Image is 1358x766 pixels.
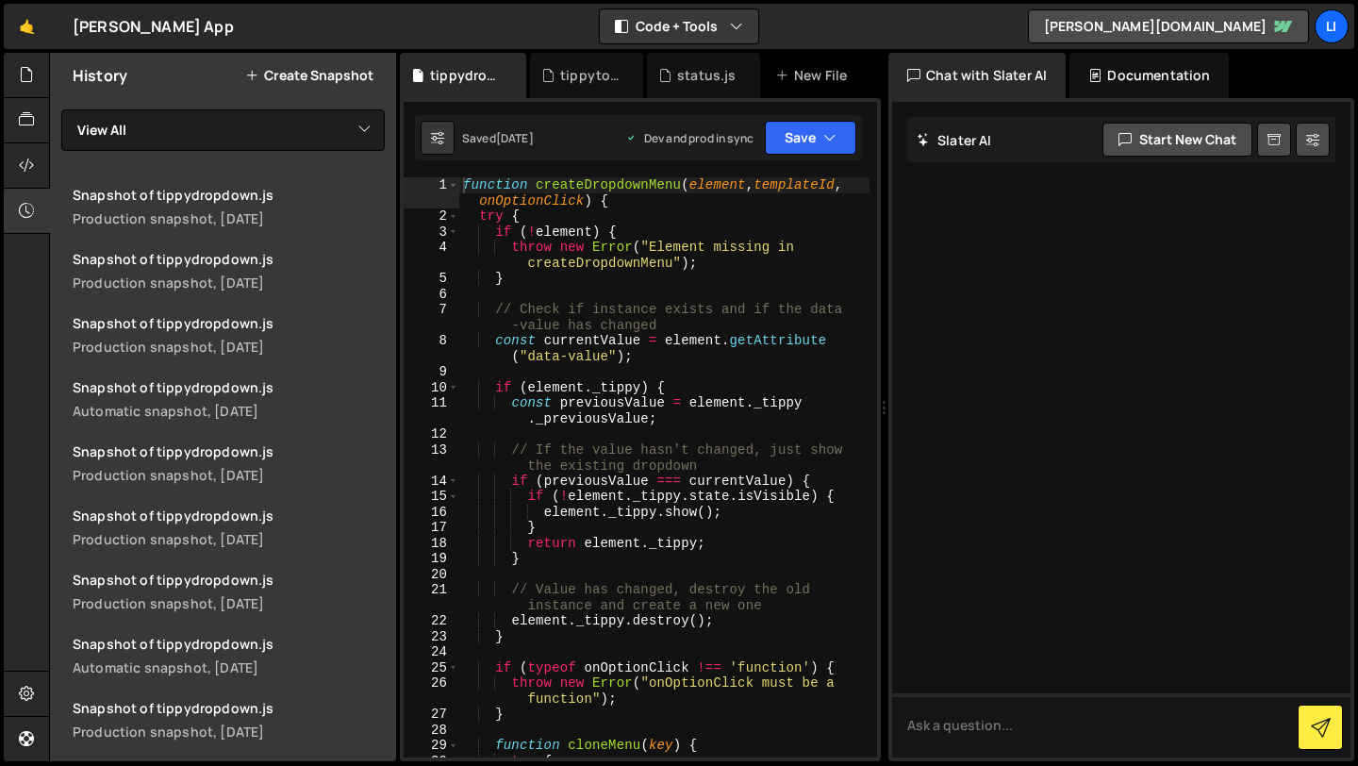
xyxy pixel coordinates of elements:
[462,130,534,146] div: Saved
[430,66,504,85] div: tippydropdown.js
[560,66,621,85] div: tippytooltip.js
[73,186,385,204] div: Snapshot of tippydropdown.js
[404,582,459,613] div: 21
[73,658,385,676] div: Automatic snapshot, [DATE]
[404,364,459,380] div: 9
[404,567,459,583] div: 20
[61,624,396,688] a: Snapshot of tippydropdown.js Automatic snapshot, [DATE]
[404,489,459,505] div: 15
[625,130,754,146] div: Dev and prod in sync
[61,495,396,559] a: Snapshot of tippydropdown.js Production snapshot, [DATE]
[61,175,396,239] a: Snapshot of tippydropdown.js Production snapshot, [DATE]
[73,274,385,291] div: Production snapshot, [DATE]
[404,738,459,754] div: 29
[404,177,459,208] div: 1
[1102,123,1252,157] button: Start new chat
[73,507,385,525] div: Snapshot of tippydropdown.js
[73,250,385,268] div: Snapshot of tippydropdown.js
[404,333,459,364] div: 8
[600,9,758,43] button: Code + Tools
[61,367,396,431] a: Snapshot of tippydropdown.js Automatic snapshot, [DATE]
[1315,9,1349,43] a: Li
[61,559,396,624] a: Snapshot of tippydropdown.js Production snapshot, [DATE]
[73,209,385,227] div: Production snapshot, [DATE]
[404,271,459,287] div: 5
[917,131,992,149] h2: Slater AI
[404,474,459,490] div: 14
[73,338,385,356] div: Production snapshot, [DATE]
[73,530,385,548] div: Production snapshot, [DATE]
[73,378,385,396] div: Snapshot of tippydropdown.js
[404,675,459,707] div: 26
[73,635,385,653] div: Snapshot of tippydropdown.js
[765,121,856,155] button: Save
[404,442,459,474] div: 13
[888,53,1066,98] div: Chat with Slater AI
[404,395,459,426] div: 11
[404,287,459,303] div: 6
[61,239,396,303] a: Snapshot of tippydropdown.js Production snapshot, [DATE]
[73,402,385,420] div: Automatic snapshot, [DATE]
[73,65,127,86] h2: History
[73,723,385,741] div: Production snapshot, [DATE]
[404,536,459,552] div: 18
[73,466,385,484] div: Production snapshot, [DATE]
[496,130,534,146] div: [DATE]
[73,699,385,717] div: Snapshot of tippydropdown.js
[404,380,459,396] div: 10
[404,302,459,333] div: 7
[1069,53,1229,98] div: Documentation
[775,66,854,85] div: New File
[73,314,385,332] div: Snapshot of tippydropdown.js
[404,613,459,629] div: 22
[404,505,459,521] div: 16
[404,660,459,676] div: 25
[245,68,373,83] button: Create Snapshot
[404,707,459,723] div: 27
[61,688,396,752] a: Snapshot of tippydropdown.js Production snapshot, [DATE]
[404,723,459,739] div: 28
[404,644,459,660] div: 24
[73,571,385,589] div: Snapshot of tippydropdown.js
[4,4,50,49] a: 🤙
[404,208,459,225] div: 2
[404,225,459,241] div: 3
[61,303,396,367] a: Snapshot of tippydropdown.js Production snapshot, [DATE]
[404,426,459,442] div: 12
[677,66,736,85] div: status.js
[1028,9,1309,43] a: [PERSON_NAME][DOMAIN_NAME]
[404,240,459,271] div: 4
[404,520,459,536] div: 17
[404,629,459,645] div: 23
[61,431,396,495] a: Snapshot of tippydropdown.js Production snapshot, [DATE]
[73,15,234,38] div: [PERSON_NAME] App
[73,442,385,460] div: Snapshot of tippydropdown.js
[404,551,459,567] div: 19
[73,594,385,612] div: Production snapshot, [DATE]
